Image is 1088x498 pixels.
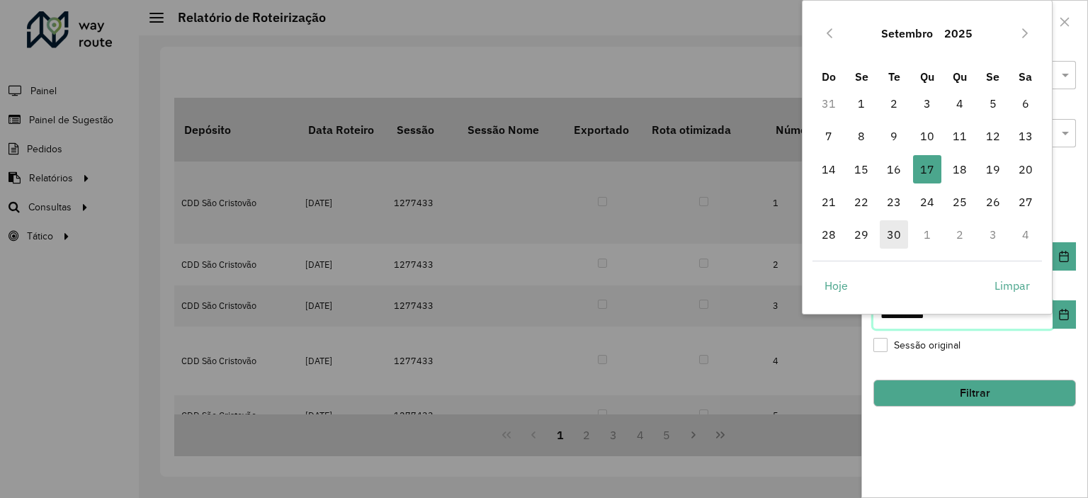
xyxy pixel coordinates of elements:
span: 25 [946,188,974,216]
td: 4 [943,87,976,120]
td: 3 [911,87,943,120]
span: Sa [1019,69,1032,84]
td: 7 [812,120,845,152]
td: 31 [812,87,845,120]
span: 12 [979,122,1007,150]
span: 16 [880,155,908,183]
span: 30 [880,220,908,249]
span: 9 [880,122,908,150]
span: 22 [847,188,875,216]
td: 22 [845,186,878,218]
td: 16 [878,153,910,186]
span: 18 [946,155,974,183]
td: 1 [845,87,878,120]
button: Next Month [1014,22,1036,45]
td: 13 [1009,120,1042,152]
td: 27 [1009,186,1042,218]
td: 18 [943,153,976,186]
span: 7 [815,122,843,150]
td: 26 [976,186,1009,218]
span: Se [855,69,868,84]
button: Choose Date [1053,300,1076,329]
td: 9 [878,120,910,152]
td: 14 [812,153,845,186]
span: 10 [913,122,941,150]
td: 2 [943,218,976,251]
span: 3 [913,89,941,118]
span: 6 [1011,89,1040,118]
span: 28 [815,220,843,249]
td: 25 [943,186,976,218]
td: 15 [845,153,878,186]
span: 29 [847,220,875,249]
td: 2 [878,87,910,120]
button: Choose Year [939,16,978,50]
td: 30 [878,218,910,251]
span: Limpar [994,277,1030,294]
label: Sessão original [873,338,960,353]
td: 24 [911,186,943,218]
span: Se [986,69,999,84]
span: 24 [913,188,941,216]
span: 8 [847,122,875,150]
span: Do [822,69,836,84]
span: Te [888,69,900,84]
button: Previous Month [818,22,841,45]
span: 1 [847,89,875,118]
button: Hoje [812,271,860,300]
span: 26 [979,188,1007,216]
td: 3 [976,218,1009,251]
span: 20 [1011,155,1040,183]
span: Qu [953,69,967,84]
button: Limpar [982,271,1042,300]
button: Filtrar [873,380,1076,407]
span: 17 [913,155,941,183]
td: 6 [1009,87,1042,120]
span: 27 [1011,188,1040,216]
span: 2 [880,89,908,118]
span: Qu [920,69,934,84]
td: 23 [878,186,910,218]
td: 17 [911,153,943,186]
td: 28 [812,218,845,251]
span: 11 [946,122,974,150]
td: 12 [976,120,1009,152]
td: 10 [911,120,943,152]
span: 21 [815,188,843,216]
button: Choose Date [1053,242,1076,271]
td: 1 [911,218,943,251]
span: 4 [946,89,974,118]
td: 4 [1009,218,1042,251]
span: 5 [979,89,1007,118]
td: 19 [976,153,1009,186]
span: 15 [847,155,875,183]
td: 8 [845,120,878,152]
button: Choose Month [875,16,939,50]
span: 14 [815,155,843,183]
td: 29 [845,218,878,251]
td: 20 [1009,153,1042,186]
span: Hoje [824,277,848,294]
td: 5 [976,87,1009,120]
span: 13 [1011,122,1040,150]
span: 19 [979,155,1007,183]
span: 23 [880,188,908,216]
td: 11 [943,120,976,152]
td: 21 [812,186,845,218]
